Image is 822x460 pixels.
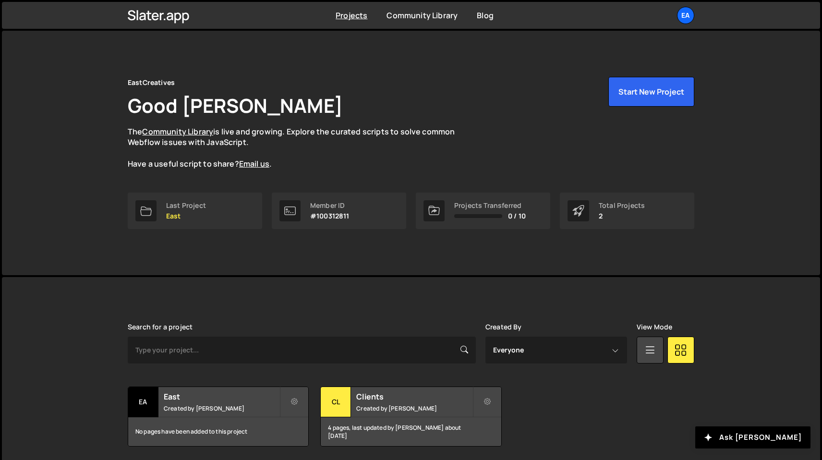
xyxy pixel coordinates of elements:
[477,10,494,21] a: Blog
[356,391,472,402] h2: Clients
[508,212,526,220] span: 0 / 10
[239,158,269,169] a: Email us
[387,10,458,21] a: Community Library
[166,212,206,220] p: East
[128,387,309,447] a: Ea East Created by [PERSON_NAME] No pages have been added to this project
[128,337,476,363] input: Type your project...
[166,202,206,209] div: Last Project
[321,387,351,417] div: Cl
[310,212,350,220] p: #100312811
[608,77,694,107] button: Start New Project
[599,202,645,209] div: Total Projects
[128,193,262,229] a: Last Project East
[128,92,343,119] h1: Good [PERSON_NAME]
[454,202,526,209] div: Projects Transferred
[128,387,158,417] div: Ea
[128,126,473,169] p: The is live and growing. Explore the curated scripts to solve common Webflow issues with JavaScri...
[310,202,350,209] div: Member ID
[356,404,472,412] small: Created by [PERSON_NAME]
[677,7,694,24] a: Ea
[142,126,213,137] a: Community Library
[321,417,501,446] div: 4 pages, last updated by [PERSON_NAME] about [DATE]
[485,323,522,331] label: Created By
[128,417,308,446] div: No pages have been added to this project
[599,212,645,220] p: 2
[164,404,279,412] small: Created by [PERSON_NAME]
[128,323,193,331] label: Search for a project
[128,77,175,88] div: EastCreatives
[637,323,672,331] label: View Mode
[320,387,501,447] a: Cl Clients Created by [PERSON_NAME] 4 pages, last updated by [PERSON_NAME] about [DATE]
[164,391,279,402] h2: East
[695,426,810,448] button: Ask [PERSON_NAME]
[336,10,367,21] a: Projects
